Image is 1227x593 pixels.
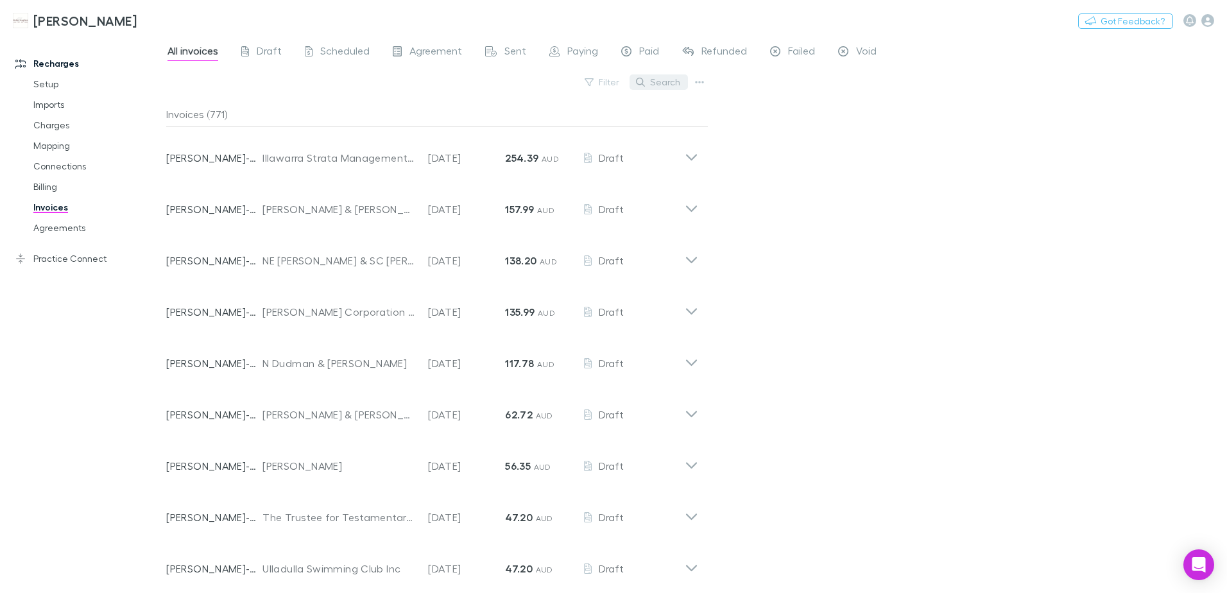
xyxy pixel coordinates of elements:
[13,13,28,28] img: Hales Douglass's Logo
[21,197,173,218] a: Invoices
[166,356,262,371] p: [PERSON_NAME]-0520
[262,458,415,474] div: [PERSON_NAME]
[156,127,708,178] div: [PERSON_NAME]-0182Illawarra Strata Management Pty Ltd[DATE]254.39 AUDDraft
[639,44,659,61] span: Paid
[262,356,415,371] div: N Dudman & [PERSON_NAME]
[156,178,708,230] div: [PERSON_NAME]-0517[PERSON_NAME] & [PERSON_NAME][DATE]157.99 AUDDraft
[536,513,553,523] span: AUD
[505,511,533,524] strong: 47.20
[1183,549,1214,580] div: Open Intercom Messenger
[505,305,535,318] strong: 135.99
[537,359,554,369] span: AUD
[505,562,533,575] strong: 47.20
[504,44,526,61] span: Sent
[540,257,557,266] span: AUD
[537,205,554,215] span: AUD
[505,357,534,370] strong: 117.78
[428,202,505,217] p: [DATE]
[156,230,708,281] div: [PERSON_NAME]-0069NE [PERSON_NAME] & SC [PERSON_NAME][DATE]138.20 AUDDraft
[599,305,624,318] span: Draft
[21,94,173,115] a: Imports
[156,281,708,332] div: [PERSON_NAME]-0521[PERSON_NAME] Corporation Pty Ltd[DATE]135.99 AUDDraft
[599,562,624,574] span: Draft
[599,203,624,215] span: Draft
[538,308,555,318] span: AUD
[505,460,531,472] strong: 56.35
[599,408,624,420] span: Draft
[599,357,624,369] span: Draft
[257,44,282,61] span: Draft
[5,5,144,36] a: [PERSON_NAME]
[534,462,551,472] span: AUD
[3,248,173,269] a: Practice Connect
[578,74,627,90] button: Filter
[788,44,815,61] span: Failed
[542,154,559,164] span: AUD
[156,538,708,589] div: [PERSON_NAME]-0507Ulladulla Swimming Club Inc[DATE]47.20 AUDDraft
[262,253,415,268] div: NE [PERSON_NAME] & SC [PERSON_NAME]
[262,304,415,320] div: [PERSON_NAME] Corporation Pty Ltd
[166,150,262,166] p: [PERSON_NAME]-0182
[166,510,262,525] p: [PERSON_NAME]-0333
[166,304,262,320] p: [PERSON_NAME]-0521
[428,150,505,166] p: [DATE]
[599,460,624,472] span: Draft
[21,156,173,176] a: Connections
[262,150,415,166] div: Illawarra Strata Management Pty Ltd
[166,202,262,217] p: [PERSON_NAME]-0517
[156,435,708,486] div: [PERSON_NAME]-0522[PERSON_NAME][DATE]56.35 AUDDraft
[156,486,708,538] div: [PERSON_NAME]-0333The Trustee for Testamentary Discretionary Trust for [PERSON_NAME][DATE]47.20 A...
[505,254,536,267] strong: 138.20
[428,407,505,422] p: [DATE]
[428,356,505,371] p: [DATE]
[536,565,553,574] span: AUD
[505,203,534,216] strong: 157.99
[262,202,415,217] div: [PERSON_NAME] & [PERSON_NAME]
[166,253,262,268] p: [PERSON_NAME]-0069
[262,407,415,422] div: [PERSON_NAME] & [PERSON_NAME]
[428,510,505,525] p: [DATE]
[21,135,173,156] a: Mapping
[156,332,708,384] div: [PERSON_NAME]-0520N Dudman & [PERSON_NAME][DATE]117.78 AUDDraft
[505,408,533,421] strong: 62.72
[599,151,624,164] span: Draft
[630,74,688,90] button: Search
[166,407,262,422] p: [PERSON_NAME]-0059
[33,13,137,28] h3: [PERSON_NAME]
[166,561,262,576] p: [PERSON_NAME]-0507
[428,561,505,576] p: [DATE]
[166,458,262,474] p: [PERSON_NAME]-0522
[21,115,173,135] a: Charges
[428,304,505,320] p: [DATE]
[3,53,173,74] a: Recharges
[701,44,747,61] span: Refunded
[567,44,598,61] span: Paying
[536,411,553,420] span: AUD
[320,44,370,61] span: Scheduled
[599,254,624,266] span: Draft
[167,44,218,61] span: All invoices
[21,74,173,94] a: Setup
[262,510,415,525] div: The Trustee for Testamentary Discretionary Trust for [PERSON_NAME]
[599,511,624,523] span: Draft
[262,561,415,576] div: Ulladulla Swimming Club Inc
[428,253,505,268] p: [DATE]
[156,384,708,435] div: [PERSON_NAME]-0059[PERSON_NAME] & [PERSON_NAME][DATE]62.72 AUDDraft
[505,151,538,164] strong: 254.39
[21,218,173,238] a: Agreements
[1078,13,1173,29] button: Got Feedback?
[856,44,877,61] span: Void
[21,176,173,197] a: Billing
[428,458,505,474] p: [DATE]
[409,44,462,61] span: Agreement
